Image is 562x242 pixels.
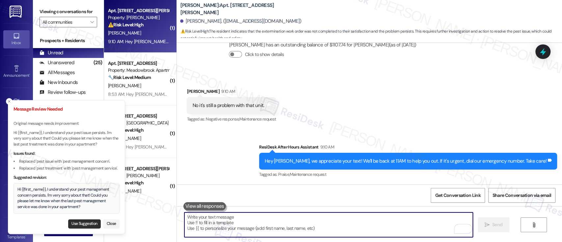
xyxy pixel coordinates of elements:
div: (25) [92,58,104,68]
strong: ⚠️ Risk Level: High [108,127,144,133]
p: Original message needs improvement: [13,121,120,127]
div: Suggested revision: [13,175,120,181]
div: 9:10 AM: Hey [PERSON_NAME], we appreciate your text! We'll be back at 11AM to help you out. If it... [108,39,386,44]
strong: ⚠️ Risk Level: High [108,22,144,28]
textarea: To enrich screen reader interactions, please activate Accessibility in Grammarly extension settings [184,212,472,237]
div: Apt. [STREET_ADDRESS] [108,60,169,67]
div: All Messages [40,69,75,76]
span: : The resident indicates that the extermination work order was not completed to their satisfactio... [180,28,562,42]
span: [PERSON_NAME] [108,83,141,89]
strong: ⚠️ Risk Level: High [180,29,208,34]
button: Close [103,219,120,229]
a: Leads [3,192,30,210]
label: Click to show details [245,51,283,58]
span: • [29,72,30,77]
i:  [90,19,94,25]
div: Issues found: [13,151,120,157]
div: [PERSON_NAME] has an outstanding balance of $1107.74 for [PERSON_NAME] (as of [DATE]) [229,41,416,48]
div: Apt. [STREET_ADDRESS][PERSON_NAME] [108,165,169,172]
span: [PERSON_NAME] [108,30,141,36]
strong: ⚠️ Risk Level: High [108,180,144,186]
div: [PERSON_NAME] [187,88,276,97]
div: Property: Meadowbrook Apartments [108,67,169,74]
div: Property: [PERSON_NAME] [108,172,169,179]
div: New Inbounds [40,79,78,86]
div: Apt. [STREET_ADDRESS] [108,113,169,120]
div: Prospects + Residents [33,37,104,44]
a: Site Visit • [3,95,30,113]
button: Get Conversation Link [431,188,485,203]
li: Replaced 'pest issue' with 'pest management concern'. [13,159,120,165]
a: Buildings [3,160,30,177]
span: Maintenance request [289,172,326,177]
span: • [25,234,26,238]
button: Use Suggestion [68,219,101,229]
div: 9:10 AM [319,144,334,150]
li: Replaced 'pest treatment' with 'pest management service'. [13,166,120,172]
div: Apt. [STREET_ADDRESS][PERSON_NAME] [108,7,169,14]
span: Send [492,221,502,228]
span: Share Conversation via email [493,192,551,199]
i:  [531,222,536,228]
span: Get Conversation Link [435,192,480,199]
div: Review follow-ups [40,89,86,96]
div: 8:53 AM: Hey [PERSON_NAME], we appreciate your text! We'll be back at 11AM to help you out. If it... [108,91,387,97]
p: Hi {{first_name}}, I understand your pest issue persists. I'm very sorry about that! Could you pl... [13,130,120,148]
div: Tagged as: [259,170,557,179]
b: [PERSON_NAME]: Apt. [STREET_ADDRESS][PERSON_NAME] [180,2,312,16]
button: Send [478,217,510,232]
div: ResiDesk After Hours Assistant [259,144,557,153]
div: 9:10 AM [220,88,235,95]
div: Unanswered [40,59,74,66]
a: Insights • [3,127,30,145]
img: ResiDesk Logo [10,6,23,18]
div: Hi {{first_name}}, I understand your pest management concern persists. I'm very sorry about that!... [17,187,116,210]
div: Unread [40,49,63,56]
div: Property: [GEOGRAPHIC_DATA] [108,120,169,126]
div: Tagged as: [187,114,276,124]
input: All communities [42,17,87,27]
button: Share Conversation via email [488,188,555,203]
div: Property: [PERSON_NAME] [108,14,169,21]
i:  [485,222,490,228]
div: Hey [PERSON_NAME], we appreciate your text! We'll be back at 11AM to help you out. If it's urgent... [265,158,547,165]
span: Maintenance request [239,116,276,122]
a: Inbox [3,30,30,48]
div: [PERSON_NAME]. ([EMAIL_ADDRESS][DOMAIN_NAME]) [180,18,301,25]
label: Viewing conversations for [40,7,97,17]
span: Praise , [278,172,289,177]
h3: Message Review Needed [13,106,120,113]
button: Close toast [6,98,13,105]
span: Negative response , [206,116,239,122]
strong: 🔧 Risk Level: Medium [108,74,151,80]
div: No it's still a problem with that unit. [192,102,264,109]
